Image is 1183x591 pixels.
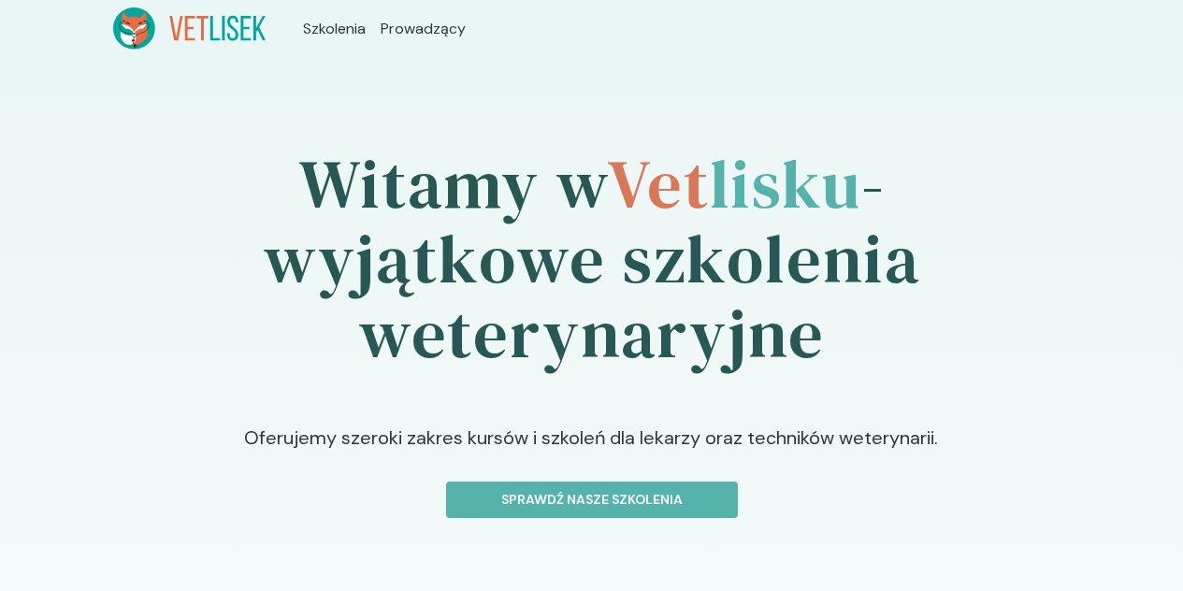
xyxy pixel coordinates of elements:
[710,137,861,230] span: lisku
[197,424,986,482] p: Oferujemy szeroki zakres kursów i szkoleń dla lekarzy oraz techników weterynarii.
[381,18,466,40] a: Prowadzący
[446,482,738,518] button: Sprawdź nasze szkolenia
[462,490,722,510] p: Sprawdź nasze szkolenia
[303,18,366,40] a: Szkolenia
[113,94,1071,424] h1: Witamy w - wyjątkowe szkolenia weterynaryjne
[607,137,709,230] span: Vet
